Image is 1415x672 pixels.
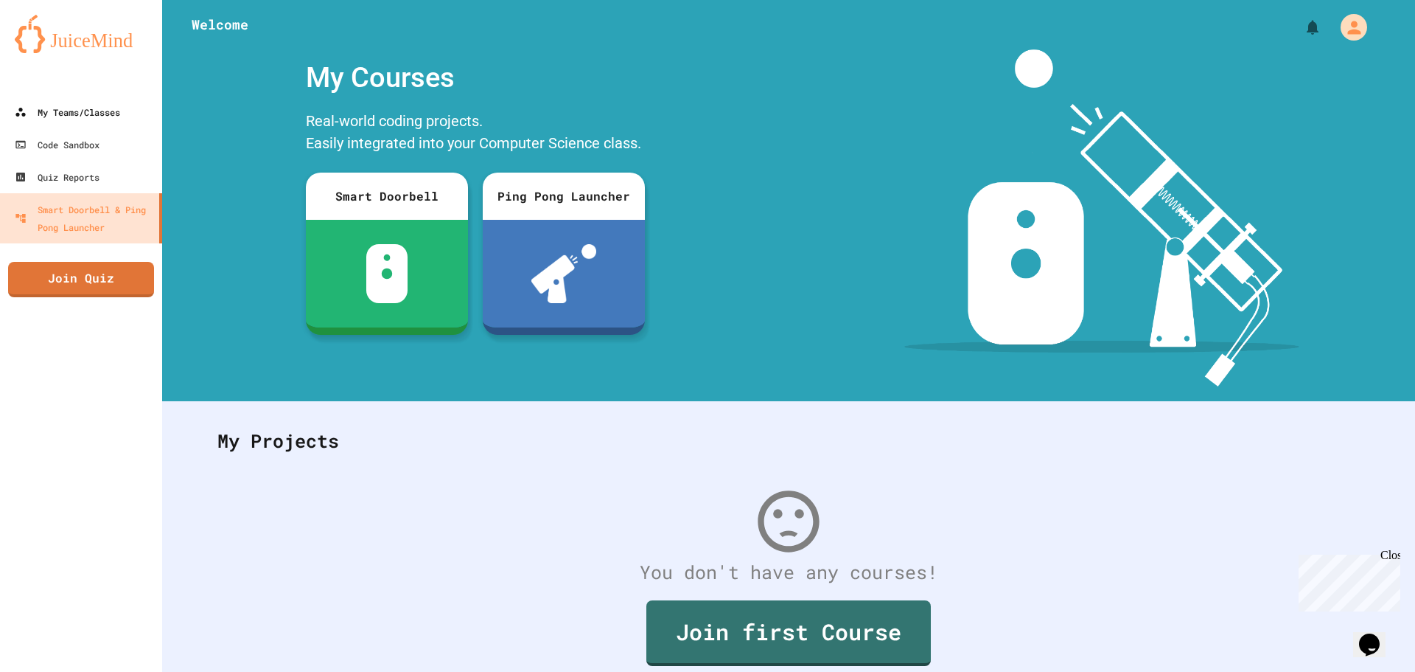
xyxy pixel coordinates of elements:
[904,49,1299,387] img: banner-image-my-projects.png
[1325,10,1371,44] div: My Account
[15,103,120,121] div: My Teams/Classes
[298,49,652,106] div: My Courses
[306,173,468,220] div: Smart Doorbell
[1353,613,1400,657] iframe: chat widget
[8,262,154,297] a: Join Quiz
[1276,15,1325,40] div: My Notifications
[298,106,652,162] div: Real-world coding projects. Easily integrated into your Computer Science class.
[1293,549,1400,612] iframe: chat widget
[15,201,153,236] div: Smart Doorbell & Ping Pong Launcher
[15,168,99,186] div: Quiz Reports
[531,244,597,303] img: ppl-with-ball.png
[15,15,147,53] img: logo-orange.svg
[366,244,408,303] img: sdb-white.svg
[203,558,1374,586] div: You don't have any courses!
[203,412,1374,470] div: My Projects
[15,136,99,153] div: Code Sandbox
[483,173,645,220] div: Ping Pong Launcher
[646,600,931,666] a: Join first Course
[6,6,102,94] div: Chat with us now!Close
